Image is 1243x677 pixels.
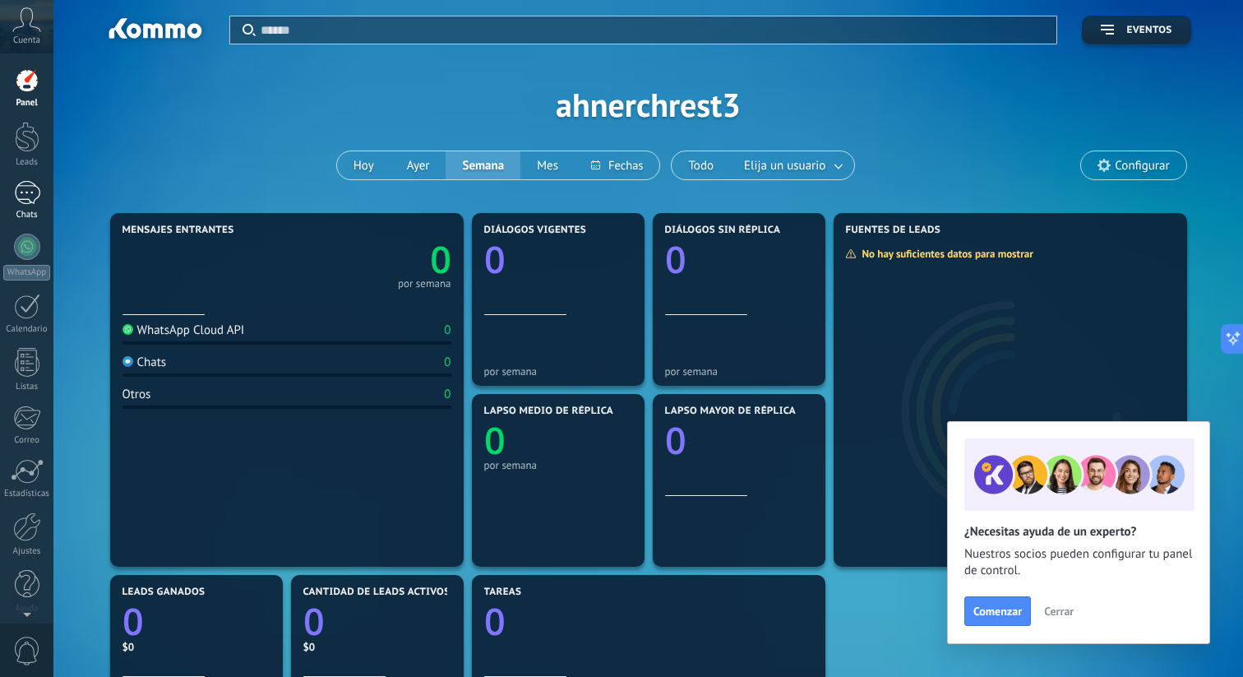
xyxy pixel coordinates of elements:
a: 0 [122,596,270,647]
text: 0 [484,596,506,647]
span: Configurar [1115,159,1169,173]
button: Mes [520,151,575,179]
text: 0 [484,234,506,285]
div: Calendario [3,324,51,335]
a: 0 [287,234,451,285]
text: 0 [665,415,686,466]
div: Chats [3,210,51,220]
span: Lapso medio de réplica [484,406,614,417]
img: WhatsApp Cloud API [122,324,133,335]
span: Comenzar [973,605,1022,617]
img: Chats [122,356,133,367]
span: Leads ganados [122,587,206,598]
div: por semana [484,365,632,378]
text: 0 [665,234,686,285]
button: Elija un usuario [730,151,854,179]
span: Tareas [484,587,522,598]
div: Ajustes [3,546,51,557]
span: Nuestros socios pueden configurar tu panel de control. [964,546,1193,579]
div: Otros [122,387,151,402]
span: Eventos [1126,25,1171,36]
span: Lapso mayor de réplica [665,406,796,417]
span: Cantidad de leads activos [303,587,451,598]
div: 0 [444,355,451,370]
div: 0 [444,387,451,402]
span: Mensajes entrantes [122,225,234,236]
div: Chats [122,355,167,370]
span: Fuentes de leads [846,225,941,236]
span: Cuenta [13,35,40,46]
div: por semana [398,280,451,288]
text: 0 [122,596,144,647]
div: No hay suficientes datos para mostrar [845,247,1045,261]
button: Todo [672,151,730,179]
div: WhatsApp Cloud API [122,322,245,338]
a: 0 [484,596,813,647]
div: Listas [3,382,51,392]
button: Ayer [390,151,446,179]
h2: ¿Necesitas ayuda de un experto? [964,524,1193,540]
button: Hoy [337,151,390,179]
div: Leads [3,157,51,168]
button: Fechas [575,151,659,179]
div: Correo [3,435,51,446]
button: Comenzar [964,596,1031,626]
button: Cerrar [1037,599,1081,624]
div: Panel [3,98,51,109]
text: 0 [484,415,506,466]
span: Cerrar [1044,605,1074,617]
div: $0 [122,640,270,654]
button: Semana [446,151,520,179]
div: por semana [665,365,813,378]
div: por semana [484,459,632,471]
span: Diálogos sin réplica [665,225,781,236]
div: 0 [444,322,451,338]
span: Diálogos vigentes [484,225,587,236]
div: $0 [303,640,451,654]
span: Elija un usuario [741,155,829,177]
button: Eventos [1082,16,1190,44]
text: 0 [303,596,325,647]
div: WhatsApp [3,265,50,281]
a: 0 [303,596,451,647]
text: 0 [430,234,451,285]
div: Estadísticas [3,489,51,499]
